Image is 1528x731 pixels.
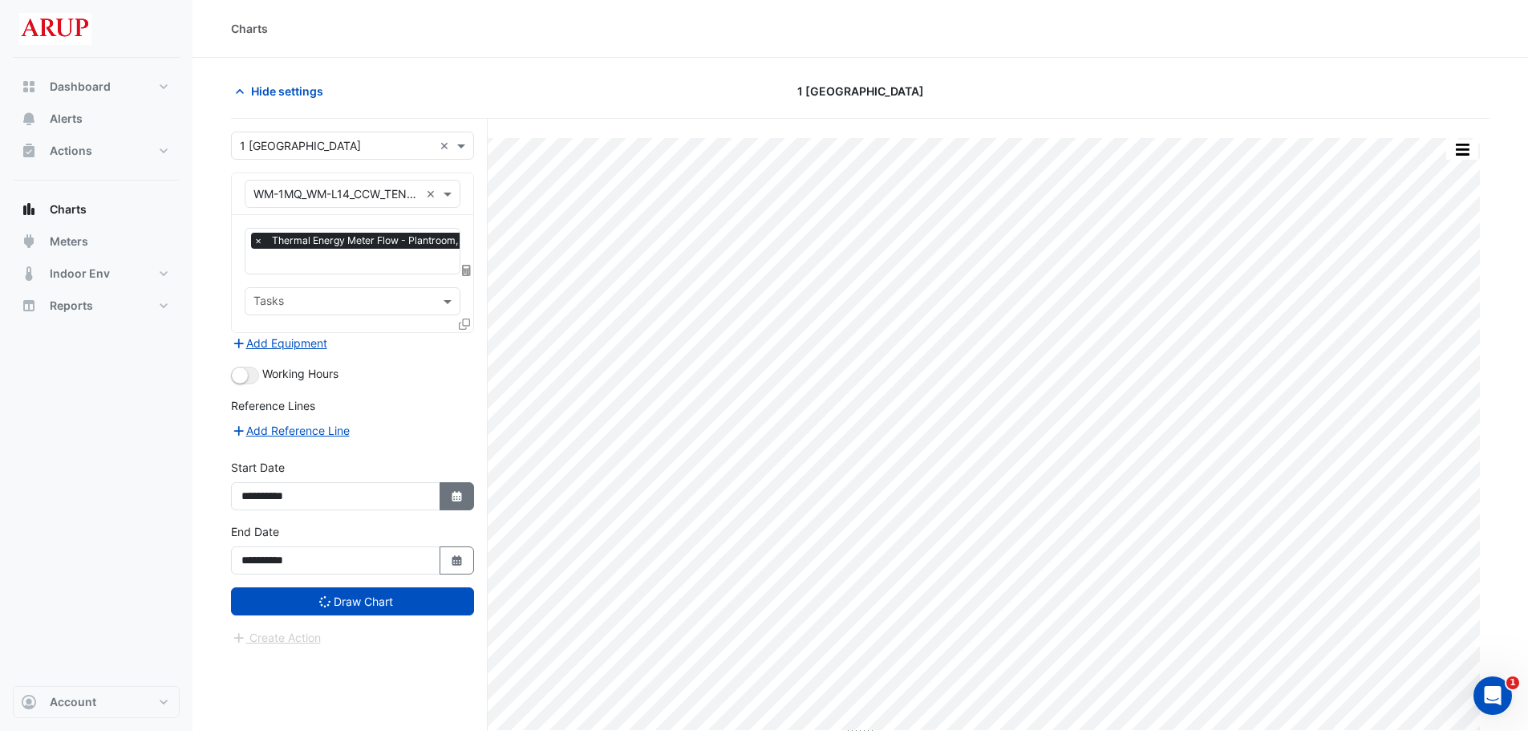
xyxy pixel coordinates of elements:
[231,77,334,105] button: Hide settings
[251,83,323,99] span: Hide settings
[13,103,180,135] button: Alerts
[50,201,87,217] span: Charts
[50,143,92,159] span: Actions
[459,317,470,331] span: Clone Favourites and Tasks from this Equipment to other Equipment
[231,397,315,414] label: Reference Lines
[50,111,83,127] span: Alerts
[231,20,268,37] div: Charts
[13,193,180,225] button: Charts
[50,266,110,282] span: Indoor Env
[450,489,464,503] fa-icon: Select Date
[426,185,440,202] span: Clear
[231,523,279,540] label: End Date
[251,292,284,313] div: Tasks
[231,587,474,615] button: Draw Chart
[231,459,285,476] label: Start Date
[13,686,180,718] button: Account
[231,630,322,644] app-escalated-ticket-create-button: Please wait for charts to finish loading
[1506,676,1519,689] span: 1
[21,266,37,282] app-icon: Indoor Env
[21,111,37,127] app-icon: Alerts
[13,258,180,290] button: Indoor Env
[21,298,37,314] app-icon: Reports
[1446,140,1478,160] button: More Options
[13,135,180,167] button: Actions
[797,83,924,99] span: 1 [GEOGRAPHIC_DATA]
[1473,676,1512,715] iframe: Intercom live chat
[21,79,37,95] app-icon: Dashboard
[251,233,265,249] span: ×
[50,298,93,314] span: Reports
[268,233,512,249] span: Thermal Energy Meter Flow - Plantroom, Plantroom
[50,234,88,250] span: Meters
[21,234,37,250] app-icon: Meters
[440,137,453,154] span: Clear
[50,694,96,710] span: Account
[50,79,111,95] span: Dashboard
[460,263,474,277] span: Choose Function
[13,225,180,258] button: Meters
[450,554,464,567] fa-icon: Select Date
[21,201,37,217] app-icon: Charts
[13,290,180,322] button: Reports
[21,143,37,159] app-icon: Actions
[231,421,351,440] button: Add Reference Line
[262,367,338,380] span: Working Hours
[231,334,328,352] button: Add Equipment
[19,13,91,45] img: Company Logo
[13,71,180,103] button: Dashboard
